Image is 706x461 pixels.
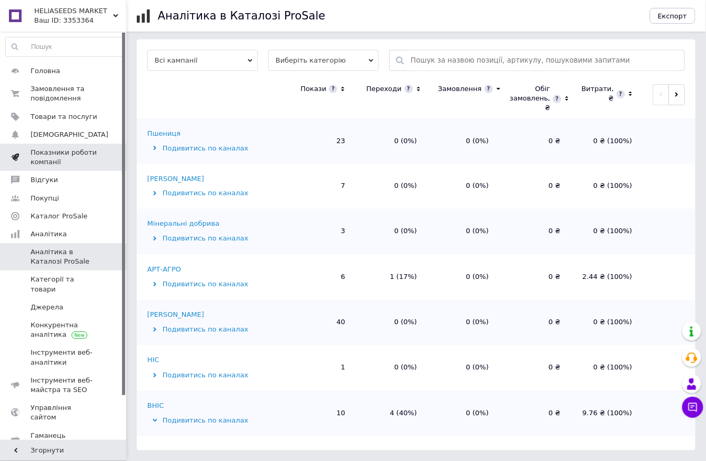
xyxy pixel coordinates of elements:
[31,175,58,185] span: Відгуки
[31,348,97,367] span: Інструменти веб-аналітики
[31,403,97,422] span: Управління сайтом
[499,118,571,164] td: 0 ₴
[428,209,499,254] td: 0 (0%)
[356,345,427,390] td: 0 (0%)
[34,16,126,25] div: Ваш ID: 3353364
[571,300,643,345] td: 0 ₴ (100%)
[147,189,281,198] div: Подивитись по каналах
[571,391,643,436] td: 9.76 ₴ (100%)
[571,345,643,390] td: 0 ₴ (100%)
[438,84,482,94] div: Замовлення
[31,247,97,266] span: Аналітика в Каталозі ProSale
[31,376,97,395] span: Інструменти веб-майстра та SEO
[571,209,643,254] td: 0 ₴ (100%)
[147,310,204,320] div: [PERSON_NAME]
[356,164,427,209] td: 0 (0%)
[428,345,499,390] td: 0 (0%)
[31,275,97,294] span: Категорії та товари
[356,118,427,164] td: 0 (0%)
[571,164,643,209] td: 0 ₴ (100%)
[682,397,703,418] button: Чат з покупцем
[147,402,164,411] div: ВНІС
[284,118,356,164] td: 23
[6,37,123,56] input: Пошук
[411,51,679,71] input: Пошук за назвою позиції, артикулу, пошуковими запитами
[428,255,499,300] td: 0 (0%)
[499,209,571,254] td: 0 ₴
[284,164,356,209] td: 7
[147,50,258,71] span: Всі кампанії
[499,300,571,345] td: 0 ₴
[31,148,97,167] span: Показники роботи компанії
[147,325,281,335] div: Подивитись по каналах
[499,255,571,300] td: 0 ₴
[428,164,499,209] td: 0 (0%)
[356,209,427,254] td: 0 (0%)
[147,129,180,138] div: Пшениця
[31,130,108,139] span: [DEMOGRAPHIC_DATA]
[284,255,356,300] td: 6
[158,9,325,22] h1: Аналітика в Каталозі ProSale
[428,300,499,345] td: 0 (0%)
[582,84,614,103] div: Витрати, ₴
[34,6,113,16] span: HELIASEEDS MARKET
[147,144,281,153] div: Подивитись по каналах
[658,12,688,20] span: Експорт
[571,255,643,300] td: 2.44 ₴ (100%)
[147,265,181,275] div: АРТ-АГРО
[300,84,326,94] div: Покази
[268,50,379,71] span: Виберіть категорію
[147,280,281,289] div: Подивитись по каналах
[147,174,204,184] div: [PERSON_NAME]
[31,112,97,122] span: Товари та послуги
[147,234,281,244] div: Подивитись по каналах
[31,84,97,103] span: Замовлення та повідомлення
[31,229,67,239] span: Аналітика
[428,118,499,164] td: 0 (0%)
[31,303,63,312] span: Джерела
[571,118,643,164] td: 0 ₴ (100%)
[428,391,499,436] td: 0 (0%)
[284,345,356,390] td: 1
[356,391,427,436] td: 4 (40%)
[284,209,356,254] td: 3
[356,300,427,345] td: 0 (0%)
[284,391,356,436] td: 10
[499,164,571,209] td: 0 ₴
[356,255,427,300] td: 1 (17%)
[31,320,97,339] span: Конкурентна аналітика
[650,8,696,24] button: Експорт
[31,212,87,221] span: Каталог ProSale
[499,345,571,390] td: 0 ₴
[284,300,356,345] td: 40
[147,371,281,380] div: Подивитись по каналах
[366,84,401,94] div: Переходи
[31,66,60,76] span: Головна
[147,356,159,365] div: НІС
[499,391,571,436] td: 0 ₴
[31,431,97,450] span: Гаманець компанії
[31,194,59,203] span: Покупці
[147,416,281,426] div: Подивитись по каналах
[510,84,550,113] div: Обіг замовлень, ₴
[147,219,219,229] div: Мінеральні добрива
